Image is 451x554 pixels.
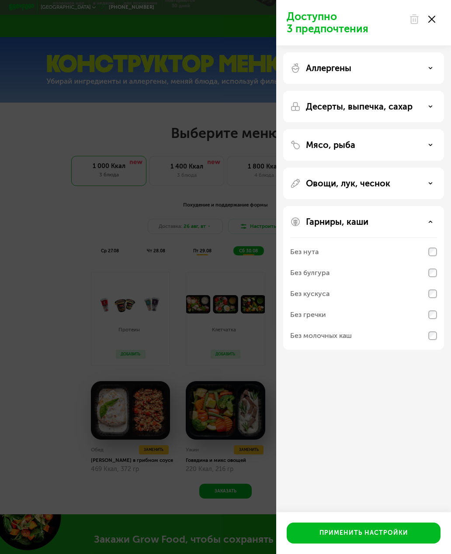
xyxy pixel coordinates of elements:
p: Доступно 3 предпочтения [287,10,404,35]
p: Десерты, выпечка, сахар [306,101,413,112]
div: Без кускуса [290,289,330,299]
div: Без нута [290,247,319,257]
div: Без молочных каш [290,330,352,341]
p: Гарниры, каши [306,217,368,227]
button: Применить настройки [287,523,441,544]
p: Мясо, рыба [306,140,355,150]
div: Без булгура [290,268,330,278]
div: Применить настройки [319,529,408,537]
p: Аллергены [306,63,351,73]
p: Овощи, лук, чеснок [306,178,390,189]
div: Без гречки [290,310,326,320]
